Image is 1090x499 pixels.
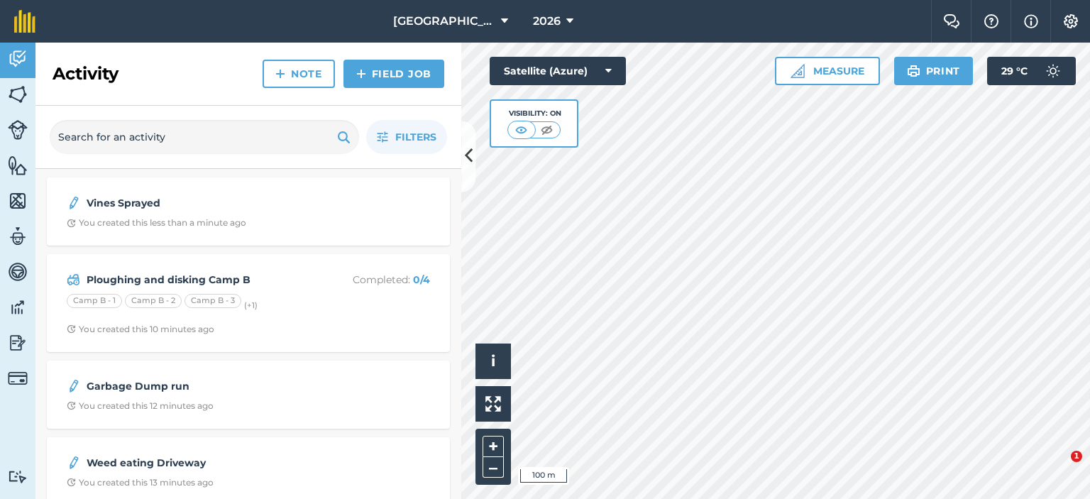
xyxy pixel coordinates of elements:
img: svg+xml;base64,PD94bWwgdmVyc2lvbj0iMS4wIiBlbmNvZGluZz0idXRmLTgiPz4KPCEtLSBHZW5lcmF0b3I6IEFkb2JlIE... [8,226,28,247]
img: Clock with arrow pointing clockwise [67,478,76,487]
button: Print [894,57,974,85]
button: 29 °C [987,57,1076,85]
img: svg+xml;base64,PD94bWwgdmVyc2lvbj0iMS4wIiBlbmNvZGluZz0idXRmLTgiPz4KPCEtLSBHZW5lcmF0b3I6IEFkb2JlIE... [8,48,28,70]
div: You created this less than a minute ago [67,217,246,229]
img: svg+xml;base64,PHN2ZyB4bWxucz0iaHR0cDovL3d3dy53My5vcmcvMjAwMC9zdmciIHdpZHRoPSIxOSIgaGVpZ2h0PSIyNC... [337,128,351,146]
button: Filters [366,120,447,154]
img: svg+xml;base64,PD94bWwgdmVyc2lvbj0iMS4wIiBlbmNvZGluZz0idXRmLTgiPz4KPCEtLSBHZW5lcmF0b3I6IEFkb2JlIE... [8,120,28,140]
h2: Activity [53,62,119,85]
div: You created this 12 minutes ago [67,400,214,412]
strong: Weed eating Driveway [87,455,312,471]
img: svg+xml;base64,PD94bWwgdmVyc2lvbj0iMS4wIiBlbmNvZGluZz0idXRmLTgiPz4KPCEtLSBHZW5lcmF0b3I6IEFkb2JlIE... [67,454,81,471]
strong: Vines Sprayed [87,195,312,211]
img: svg+xml;base64,PHN2ZyB4bWxucz0iaHR0cDovL3d3dy53My5vcmcvMjAwMC9zdmciIHdpZHRoPSI1MCIgaGVpZ2h0PSI0MC... [538,123,556,137]
button: i [475,344,511,379]
img: svg+xml;base64,PD94bWwgdmVyc2lvbj0iMS4wIiBlbmNvZGluZz0idXRmLTgiPz4KPCEtLSBHZW5lcmF0b3I6IEFkb2JlIE... [8,332,28,353]
span: Filters [395,129,436,145]
img: svg+xml;base64,PHN2ZyB4bWxucz0iaHR0cDovL3d3dy53My5vcmcvMjAwMC9zdmciIHdpZHRoPSIxNyIgaGVpZ2h0PSIxNy... [1024,13,1038,30]
strong: Ploughing and disking Camp B [87,272,312,287]
div: Camp B - 1 [67,294,122,308]
img: Clock with arrow pointing clockwise [67,219,76,228]
img: svg+xml;base64,PHN2ZyB4bWxucz0iaHR0cDovL3d3dy53My5vcmcvMjAwMC9zdmciIHdpZHRoPSIxNCIgaGVpZ2h0PSIyNC... [275,65,285,82]
div: Camp B - 2 [125,294,182,308]
span: 1 [1071,451,1082,462]
img: svg+xml;base64,PHN2ZyB4bWxucz0iaHR0cDovL3d3dy53My5vcmcvMjAwMC9zdmciIHdpZHRoPSIxNCIgaGVpZ2h0PSIyNC... [356,65,366,82]
small: (+ 1 ) [244,300,258,310]
img: Clock with arrow pointing clockwise [67,324,76,334]
iframe: Intercom live chat [1042,451,1076,485]
img: svg+xml;base64,PHN2ZyB4bWxucz0iaHR0cDovL3d3dy53My5vcmcvMjAwMC9zdmciIHdpZHRoPSI1NiIgaGVpZ2h0PSI2MC... [8,84,28,105]
img: fieldmargin Logo [14,10,35,33]
img: svg+xml;base64,PHN2ZyB4bWxucz0iaHR0cDovL3d3dy53My5vcmcvMjAwMC9zdmciIHdpZHRoPSIxOSIgaGVpZ2h0PSIyNC... [907,62,920,79]
strong: 0 / 4 [413,273,430,286]
img: svg+xml;base64,PD94bWwgdmVyc2lvbj0iMS4wIiBlbmNvZGluZz0idXRmLTgiPz4KPCEtLSBHZW5lcmF0b3I6IEFkb2JlIE... [8,470,28,483]
img: svg+xml;base64,PHN2ZyB4bWxucz0iaHR0cDovL3d3dy53My5vcmcvMjAwMC9zdmciIHdpZHRoPSI1NiIgaGVpZ2h0PSI2MC... [8,155,28,176]
img: svg+xml;base64,PHN2ZyB4bWxucz0iaHR0cDovL3d3dy53My5vcmcvMjAwMC9zdmciIHdpZHRoPSI1NiIgaGVpZ2h0PSI2MC... [8,190,28,212]
strong: Garbage Dump run [87,378,312,394]
button: – [483,457,504,478]
button: Measure [775,57,880,85]
a: Note [263,60,335,88]
img: svg+xml;base64,PD94bWwgdmVyc2lvbj0iMS4wIiBlbmNvZGluZz0idXRmLTgiPz4KPCEtLSBHZW5lcmF0b3I6IEFkb2JlIE... [67,271,80,288]
img: svg+xml;base64,PHN2ZyB4bWxucz0iaHR0cDovL3d3dy53My5vcmcvMjAwMC9zdmciIHdpZHRoPSI1MCIgaGVpZ2h0PSI0MC... [512,123,530,137]
img: svg+xml;base64,PD94bWwgdmVyc2lvbj0iMS4wIiBlbmNvZGluZz0idXRmLTgiPz4KPCEtLSBHZW5lcmF0b3I6IEFkb2JlIE... [8,297,28,318]
a: Field Job [343,60,444,88]
img: Ruler icon [791,64,805,78]
input: Search for an activity [50,120,359,154]
div: You created this 10 minutes ago [67,324,214,335]
img: svg+xml;base64,PD94bWwgdmVyc2lvbj0iMS4wIiBlbmNvZGluZz0idXRmLTgiPz4KPCEtLSBHZW5lcmF0b3I6IEFkb2JlIE... [67,378,81,395]
img: Clock with arrow pointing clockwise [67,401,76,410]
span: [GEOGRAPHIC_DATA] [393,13,495,30]
a: Ploughing and disking Camp BCompleted: 0/4Camp B - 1Camp B - 2Camp B - 3(+1)Clock with arrow poin... [55,263,441,344]
a: Garbage Dump runClock with arrow pointing clockwiseYou created this 12 minutes ago [55,369,441,420]
img: Two speech bubbles overlapping with the left bubble in the forefront [943,14,960,28]
button: + [483,436,504,457]
a: Vines SprayedClock with arrow pointing clockwiseYou created this less than a minute ago [55,186,441,237]
img: Four arrows, one pointing top left, one top right, one bottom right and the last bottom left [485,396,501,412]
div: You created this 13 minutes ago [67,477,214,488]
img: svg+xml;base64,PD94bWwgdmVyc2lvbj0iMS4wIiBlbmNvZGluZz0idXRmLTgiPz4KPCEtLSBHZW5lcmF0b3I6IEFkb2JlIE... [67,194,81,212]
img: svg+xml;base64,PD94bWwgdmVyc2lvbj0iMS4wIiBlbmNvZGluZz0idXRmLTgiPz4KPCEtLSBHZW5lcmF0b3I6IEFkb2JlIE... [8,368,28,388]
img: svg+xml;base64,PD94bWwgdmVyc2lvbj0iMS4wIiBlbmNvZGluZz0idXRmLTgiPz4KPCEtLSBHZW5lcmF0b3I6IEFkb2JlIE... [8,261,28,283]
p: Completed : [317,272,430,287]
span: 2026 [533,13,561,30]
img: svg+xml;base64,PD94bWwgdmVyc2lvbj0iMS4wIiBlbmNvZGluZz0idXRmLTgiPz4KPCEtLSBHZW5lcmF0b3I6IEFkb2JlIE... [1039,57,1067,85]
img: A cog icon [1062,14,1079,28]
div: Visibility: On [507,108,561,119]
img: A question mark icon [983,14,1000,28]
button: Satellite (Azure) [490,57,626,85]
div: Camp B - 3 [185,294,241,308]
span: i [491,352,495,370]
a: Weed eating DrivewayClock with arrow pointing clockwiseYou created this 13 minutes ago [55,446,441,497]
span: 29 ° C [1001,57,1028,85]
